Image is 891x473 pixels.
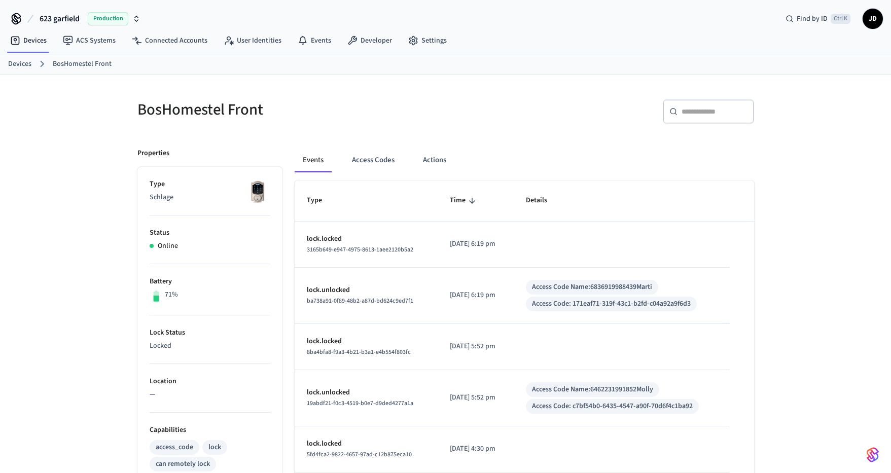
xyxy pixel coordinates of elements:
a: Connected Accounts [124,31,216,50]
p: Type [150,179,270,190]
a: Devices [8,59,31,69]
p: 71% [165,289,178,300]
button: Access Codes [344,148,403,172]
div: Find by IDCtrl K [777,10,859,28]
span: ba738a91-0f89-48b2-a87d-bd624c9ed7f1 [307,297,413,305]
span: Type [307,193,335,208]
p: [DATE] 4:30 pm [450,444,502,454]
p: lock.locked [307,234,426,244]
p: Location [150,376,270,387]
img: SeamLogoGradient.69752ec5.svg [867,447,879,463]
div: ant example [295,148,754,172]
span: Production [88,12,128,25]
p: Status [150,228,270,238]
span: 8ba4bfa8-f9a3-4b21-b3a1-e4b554f803fc [307,348,411,356]
span: Ctrl K [831,14,850,24]
p: Locked [150,341,270,351]
span: 3165b649-e947-4975-8613-1aee2120b5a2 [307,245,413,254]
p: Battery [150,276,270,287]
span: Time [450,193,479,208]
span: 19abdf21-f0c3-4519-b0e7-d9ded4277a1a [307,399,413,408]
div: access_code [156,442,193,453]
p: lock.unlocked [307,387,426,398]
p: lock.unlocked [307,285,426,296]
div: Access Code: c7bf54b0-6435-4547-a90f-70d6f4c1ba92 [532,401,693,412]
a: User Identities [216,31,290,50]
p: [DATE] 6:19 pm [450,290,502,301]
a: Developer [339,31,400,50]
p: Schlage [150,192,270,203]
div: Access Code: 171eaf71-319f-43c1-b2fd-c04a92a9f6d3 [532,299,691,309]
span: Find by ID [797,14,828,24]
div: can remotely lock [156,459,210,469]
p: Online [158,241,178,251]
p: Properties [137,148,169,159]
a: Devices [2,31,55,50]
span: JD [864,10,882,28]
div: Access Code Name: 6836919988439Marti [532,282,652,293]
span: 5fd4fca2-9822-4657-97ad-c12b875eca10 [307,450,412,459]
p: [DATE] 5:52 pm [450,392,502,403]
h5: BosHomestel Front [137,99,440,120]
p: Capabilities [150,425,270,435]
img: Schlage Sense Smart Deadbolt with Camelot Trim, Front [245,179,270,204]
a: BosHomestel Front [53,59,112,69]
div: lock [208,442,221,453]
p: Lock Status [150,328,270,338]
p: lock.locked [307,439,426,449]
p: [DATE] 6:19 pm [450,239,502,249]
button: Events [295,148,332,172]
button: JD [863,9,883,29]
a: Events [290,31,339,50]
p: lock.locked [307,336,426,347]
span: Details [526,193,560,208]
button: Actions [415,148,454,172]
a: Settings [400,31,455,50]
p: — [150,389,270,400]
div: Access Code Name: 6462231991852Molly [532,384,653,395]
a: ACS Systems [55,31,124,50]
p: [DATE] 5:52 pm [450,341,502,352]
span: 623 garfield [40,13,80,25]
